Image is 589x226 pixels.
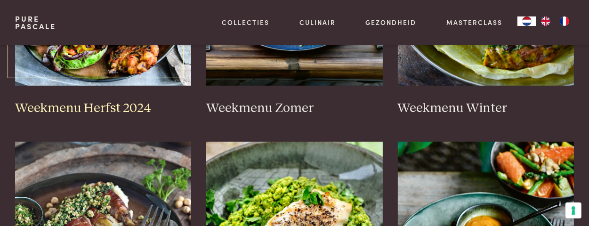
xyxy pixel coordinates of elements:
[517,16,536,26] div: Language
[366,17,417,27] a: Gezondheid
[206,100,383,117] h3: Weekmenu Zomer
[517,16,574,26] aside: Language selected: Nederlands
[299,17,336,27] a: Culinair
[555,16,574,26] a: FR
[15,100,192,117] h3: Weekmenu Herfst 2024
[536,16,555,26] a: EN
[398,100,574,117] h3: Weekmenu Winter
[222,17,269,27] a: Collecties
[536,16,574,26] ul: Language list
[517,16,536,26] a: NL
[446,17,502,27] a: Masterclass
[15,15,56,30] a: PurePascale
[565,202,581,218] button: Uw voorkeuren voor toestemming voor trackingtechnologieën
